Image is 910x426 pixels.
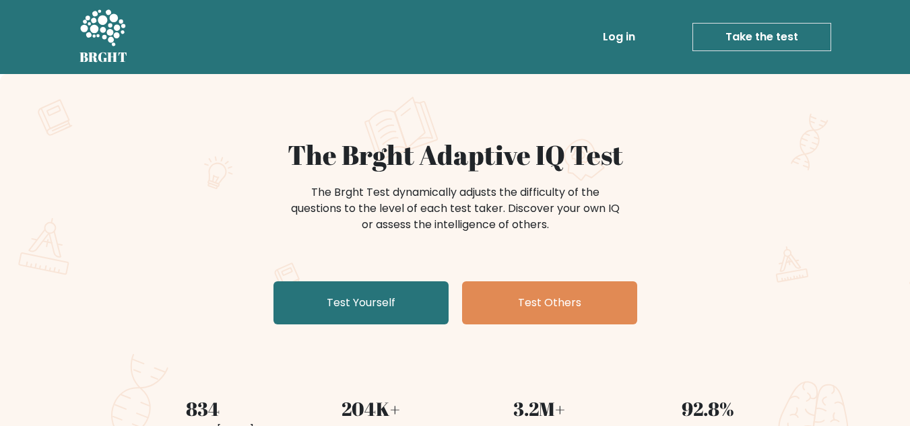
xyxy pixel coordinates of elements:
a: Log in [597,24,641,50]
div: 92.8% [632,394,784,423]
a: BRGHT [79,5,128,69]
a: Test Others [462,281,637,324]
h1: The Brght Adaptive IQ Test [127,139,784,171]
div: 3.2M+ [463,394,616,423]
div: The Brght Test dynamically adjusts the difficulty of the questions to the level of each test take... [287,184,624,233]
a: Take the test [692,23,831,51]
h5: BRGHT [79,49,128,65]
div: 834 [127,394,279,423]
a: Test Yourself [273,281,449,324]
div: 204K+ [295,394,447,423]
